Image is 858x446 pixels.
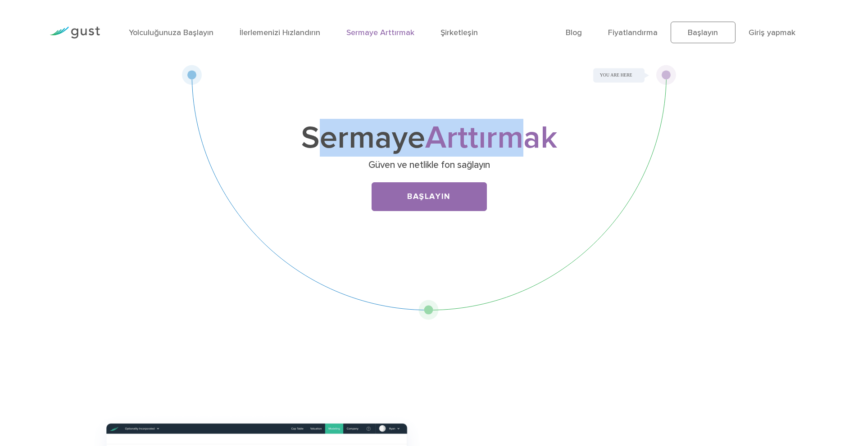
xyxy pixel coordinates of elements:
a: Şirketleşin [440,28,478,37]
font: Güven ve netlikle fon sağlayın [368,159,490,171]
a: Sermaye Arttırmak [346,28,414,37]
font: Sermaye [301,119,425,157]
a: Giriş yapmak [749,28,795,37]
a: Yolculuğunuza Başlayın [129,28,213,37]
a: Fiyatlandırma [608,28,658,37]
img: Gust Logo [50,27,100,39]
font: Arttırmak [425,119,557,157]
a: İlerlemenizi Hızlandırın [240,28,320,37]
a: Başlayın [372,182,487,211]
a: Başlayın [671,22,735,43]
font: Başlayın [407,192,451,201]
a: Blog [566,28,582,37]
font: Başlayın [688,28,718,37]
